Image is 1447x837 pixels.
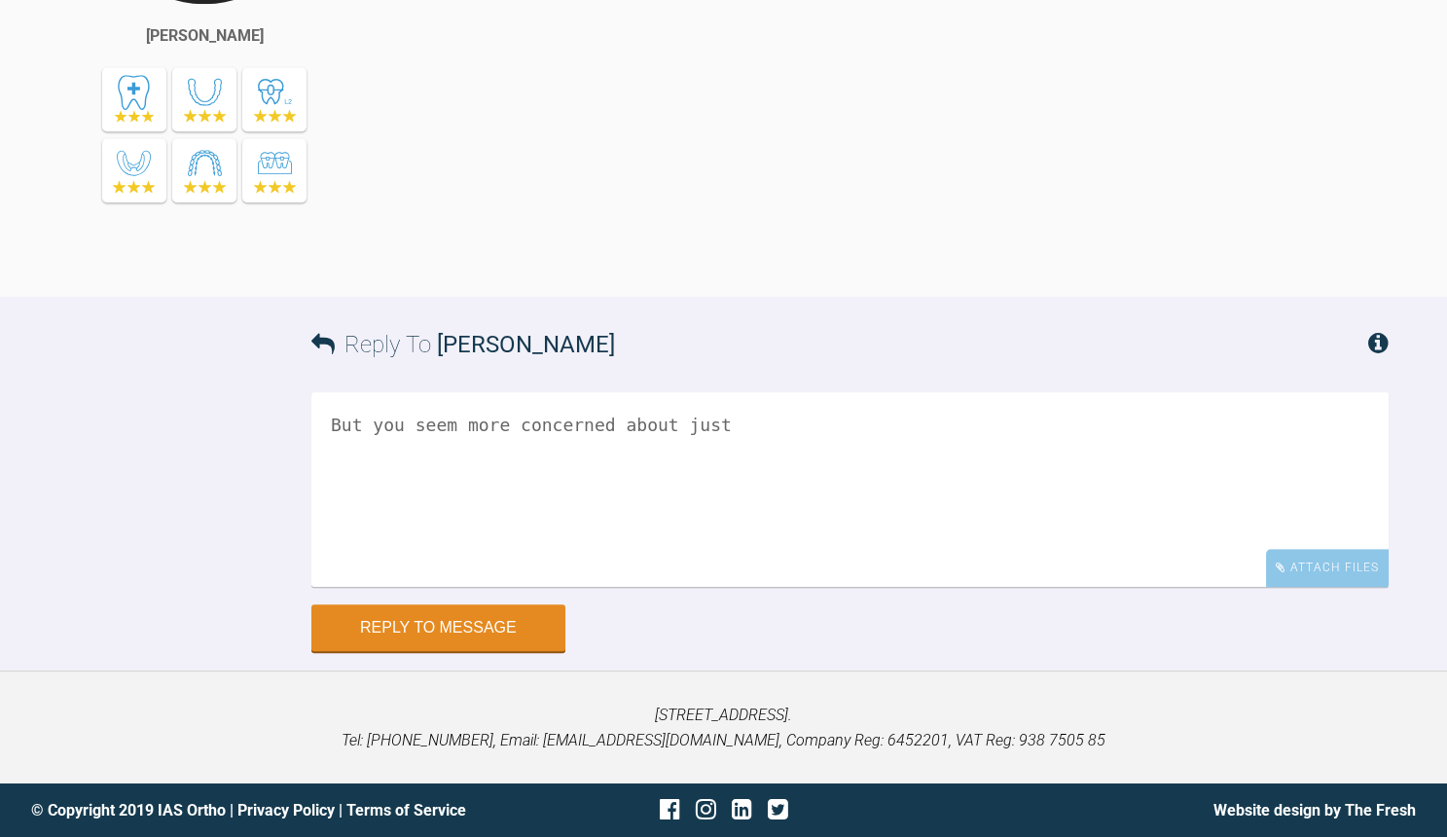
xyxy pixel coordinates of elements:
h3: Reply To [311,326,615,363]
a: Terms of Service [346,801,466,819]
textarea: But you seem more concerned about just [311,392,1389,587]
div: © Copyright 2019 IAS Ortho | | [31,798,492,823]
a: Website design by The Fresh [1213,801,1416,819]
p: [STREET_ADDRESS]. Tel: [PHONE_NUMBER], Email: [EMAIL_ADDRESS][DOMAIN_NAME], Company Reg: 6452201,... [31,703,1416,752]
div: Attach Files [1266,549,1389,587]
div: [PERSON_NAME] [146,23,264,49]
span: [PERSON_NAME] [437,331,615,358]
a: Privacy Policy [237,801,335,819]
button: Reply to Message [311,604,565,651]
